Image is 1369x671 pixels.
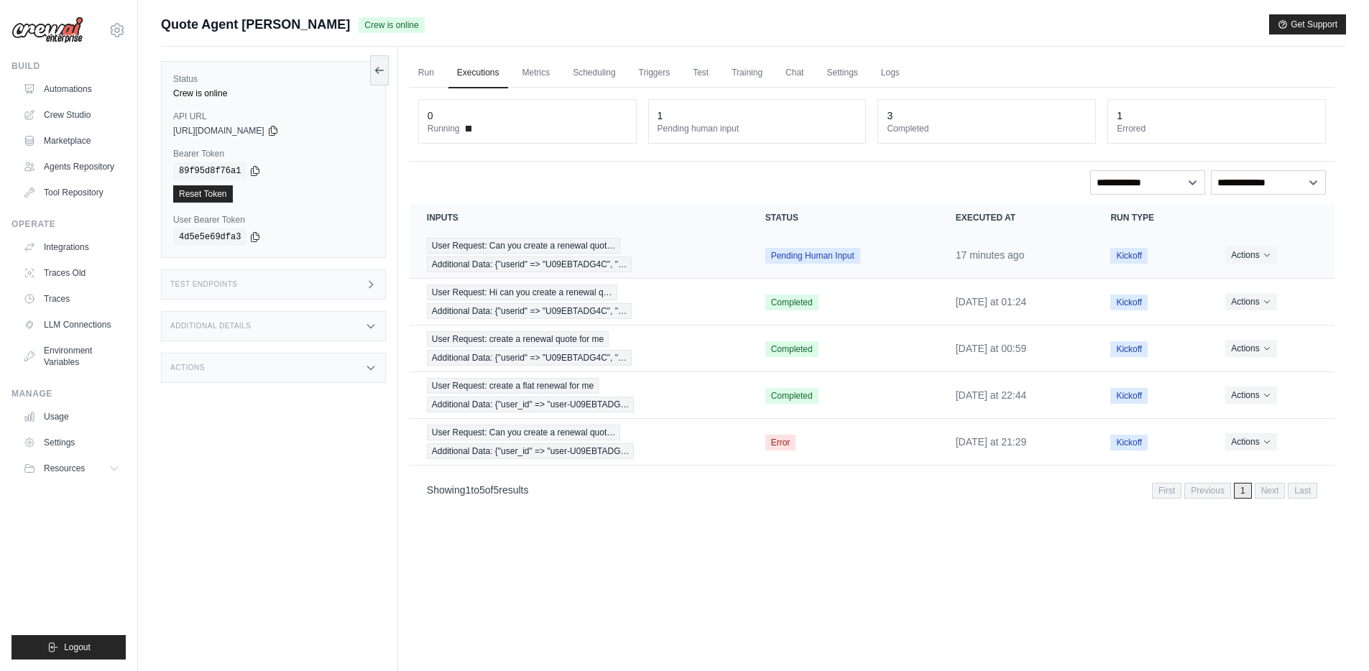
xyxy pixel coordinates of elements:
[1110,295,1148,310] span: Kickoff
[427,378,731,412] a: View execution details for User Request
[448,58,508,88] a: Executions
[427,284,617,300] span: User Request: Hi can you create a renewal q…
[427,238,731,272] a: View execution details for User Request
[427,397,635,412] span: Additional Data: {"user_id" => "user-U09EBTADG…
[17,181,126,204] a: Tool Repository
[17,236,126,259] a: Integrations
[173,185,233,203] a: Reset Token
[11,60,126,72] div: Build
[173,162,246,180] code: 89f95d8f76a1
[1255,483,1286,499] span: Next
[1110,435,1148,450] span: Kickoff
[17,129,126,152] a: Marketplace
[64,642,91,653] span: Logout
[1110,248,1148,264] span: Kickoff
[173,111,374,122] label: API URL
[17,155,126,178] a: Agents Repository
[410,58,443,88] a: Run
[173,214,374,226] label: User Bearer Token
[11,635,126,660] button: Logout
[427,284,731,319] a: View execution details for User Request
[777,58,812,88] a: Chat
[1225,246,1276,264] button: Actions for execution
[1225,293,1276,310] button: Actions for execution
[1288,483,1317,499] span: Last
[17,287,126,310] a: Traces
[427,238,620,254] span: User Request: Can you create a renewal quot…
[1110,341,1148,357] span: Kickoff
[1269,14,1346,34] button: Get Support
[427,331,731,366] a: View execution details for User Request
[658,108,663,123] div: 1
[359,17,424,33] span: Crew is online
[427,378,599,394] span: User Request: create a flat renewal for me
[11,17,83,44] img: Logo
[17,262,126,284] a: Traces Old
[410,203,748,232] th: Inputs
[1093,203,1208,232] th: Run Type
[44,463,85,474] span: Resources
[723,58,771,88] a: Training
[161,14,350,34] span: Quote Agent [PERSON_NAME]
[427,256,632,272] span: Additional Data: {"userid" => "U09EBTADG4C", "…
[748,203,939,232] th: Status
[956,389,1027,401] time: September 16, 2025 at 22:44 PDT
[427,425,620,440] span: User Request: Can you create a renewal quot…
[170,322,251,330] h3: Additional Details
[658,123,857,134] dt: Pending human input
[428,108,433,123] div: 0
[173,88,374,99] div: Crew is online
[1117,108,1123,123] div: 1
[427,331,609,347] span: User Request: create a renewal quote for me
[17,457,126,480] button: Resources
[173,73,374,85] label: Status
[11,388,126,399] div: Manage
[956,249,1025,261] time: September 22, 2025 at 11:15 PDT
[564,58,624,88] a: Scheduling
[1152,483,1317,499] nav: Pagination
[493,484,499,496] span: 5
[1152,483,1181,499] span: First
[17,339,126,374] a: Environment Variables
[887,123,1087,134] dt: Completed
[818,58,866,88] a: Settings
[170,280,238,289] h3: Test Endpoints
[765,435,796,450] span: Error
[887,108,893,123] div: 3
[630,58,679,88] a: Triggers
[410,203,1335,508] section: Crew executions table
[1225,387,1276,404] button: Actions for execution
[1184,483,1231,499] span: Previous
[939,203,1094,232] th: Executed at
[17,405,126,428] a: Usage
[466,484,471,496] span: 1
[428,123,460,134] span: Running
[1117,123,1317,134] dt: Errored
[427,303,632,319] span: Additional Data: {"userid" => "U09EBTADG4C", "…
[427,483,529,497] p: Showing to of results
[956,436,1027,448] time: September 16, 2025 at 21:29 PDT
[1225,433,1276,450] button: Actions for execution
[173,228,246,246] code: 4d5e5e69dfa3
[1234,483,1252,499] span: 1
[11,218,126,230] div: Operate
[17,431,126,454] a: Settings
[1225,340,1276,357] button: Actions for execution
[956,343,1027,354] time: September 19, 2025 at 00:59 PDT
[427,425,731,459] a: View execution details for User Request
[170,364,205,372] h3: Actions
[956,296,1027,307] time: September 19, 2025 at 01:24 PDT
[1297,602,1369,671] div: Chat Widget
[765,248,860,264] span: Pending Human Input
[1110,388,1148,404] span: Kickoff
[872,58,908,88] a: Logs
[765,341,819,357] span: Completed
[765,388,819,404] span: Completed
[17,78,126,101] a: Automations
[427,350,632,366] span: Additional Data: {"userid" => "U09EBTADG4C", "…
[173,148,374,159] label: Bearer Token
[17,103,126,126] a: Crew Studio
[173,125,264,136] span: [URL][DOMAIN_NAME]
[765,295,819,310] span: Completed
[17,313,126,336] a: LLM Connections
